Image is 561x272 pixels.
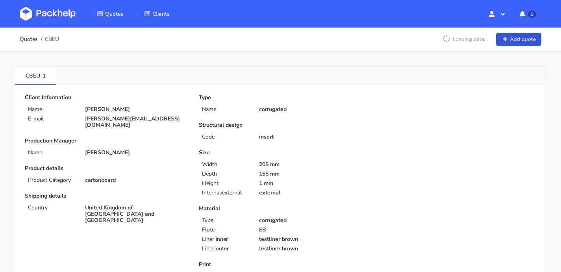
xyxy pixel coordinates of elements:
p: Height [202,180,250,187]
p: external [259,190,362,196]
a: Add quote [496,33,541,46]
p: Liner inner [202,236,250,242]
a: Quotes [87,7,133,21]
p: cartonboard [85,177,188,183]
p: Client Information [25,94,188,101]
p: Name [28,150,76,156]
p: United Kingdom of [GEOGRAPHIC_DATA] and [GEOGRAPHIC_DATA] [85,205,188,224]
p: Liner outer [202,246,250,252]
p: Flute [202,227,250,233]
p: corrugated [259,217,362,224]
p: Width [202,161,250,168]
p: Type [202,217,250,224]
a: Clients [135,7,179,21]
p: corrugated [259,106,362,113]
p: testliner brown [259,236,362,242]
p: [PERSON_NAME] [85,150,188,156]
p: Structural design [199,122,362,128]
span: CBEU [45,36,59,43]
p: 155 mm [259,171,362,177]
p: E-mail [28,116,76,122]
a: CBEU-1 [15,67,56,84]
p: 205 mm [259,161,362,168]
p: Material [199,205,362,212]
p: Internal/external [202,190,250,196]
p: [PERSON_NAME] [85,106,188,113]
p: [PERSON_NAME][EMAIL_ADDRESS][DOMAIN_NAME] [85,116,188,128]
p: Type [199,94,362,101]
p: Loading data... [439,33,492,46]
p: Production Manager [25,138,188,144]
p: Depth [202,171,250,177]
p: Print [199,261,362,268]
span: Clients [152,10,170,18]
p: Name [202,106,250,113]
p: Product details [25,165,188,172]
p: Size [199,150,362,156]
p: testliner brown [259,246,362,252]
p: 1 mm [259,180,362,187]
span: 0 [528,11,536,18]
button: 0 [513,7,541,21]
nav: breadcrumb [20,31,59,47]
p: Name [28,106,76,113]
p: Code [202,134,250,140]
span: Quotes [105,10,124,18]
p: EB [259,227,362,233]
a: Quotes [20,36,38,43]
p: insert [259,134,362,140]
p: Shipping details [25,193,188,199]
p: Country [28,205,76,211]
img: Dashboard [20,7,76,21]
p: Product Category [28,177,76,183]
